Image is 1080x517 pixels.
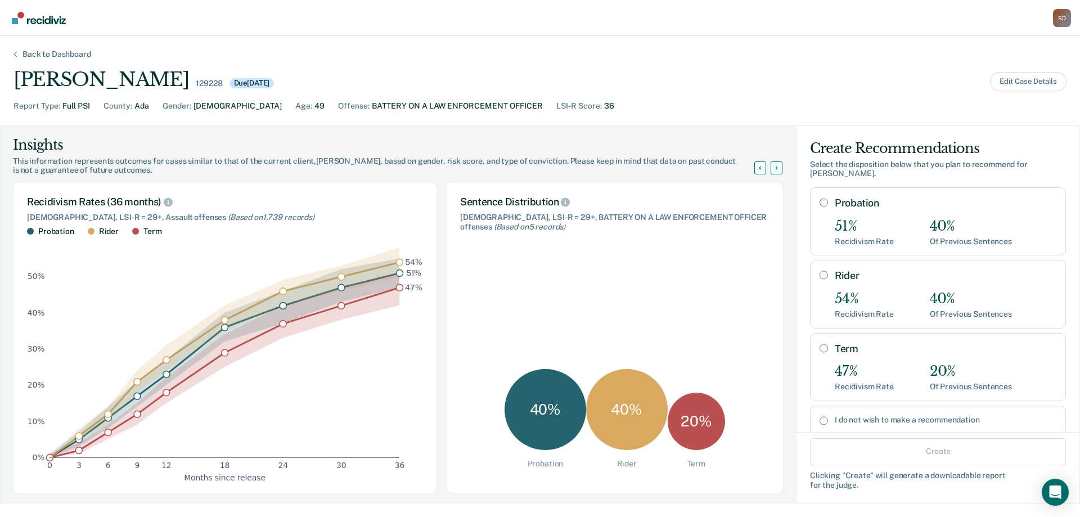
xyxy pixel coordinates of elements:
text: 0% [33,453,45,462]
div: S D [1053,9,1071,27]
div: 20% [930,363,1012,380]
div: Term [687,459,705,469]
div: 129228 [196,79,222,88]
div: 40% [930,218,1012,235]
div: 54% [835,291,894,307]
div: County : [103,100,132,112]
text: 10% [28,416,45,425]
div: Gender : [163,100,191,112]
label: I do not wish to make a recommendation [835,415,1056,425]
div: Sentence Distribution [460,196,769,208]
text: 54% [405,257,422,266]
div: 51% [835,218,894,235]
g: text [405,257,422,291]
div: 20 % [668,393,725,450]
text: 30 [336,461,346,470]
div: Report Type : [13,100,60,112]
div: Recidivism Rate [835,382,894,392]
div: This information represents outcomes for cases similar to that of the current client, [PERSON_NAM... [13,156,768,176]
text: 36 [395,461,405,470]
text: 24 [278,461,288,470]
span: (Based on 1,739 records ) [228,213,314,222]
text: Months since release [184,473,265,482]
div: Age : [295,100,312,112]
div: Ada [134,100,149,112]
text: 47% [405,282,422,291]
text: 3 [76,461,82,470]
div: LSI-R Score : [556,100,602,112]
div: Rider [617,459,637,469]
div: Offense : [338,100,370,112]
g: x-axis label [184,473,265,482]
text: 6 [106,461,111,470]
div: Due [DATE] [229,78,274,88]
div: [PERSON_NAME] [13,68,189,91]
text: 0 [47,461,52,470]
div: 36 [604,100,614,112]
text: 18 [220,461,230,470]
div: BATTERY ON A LAW ENFORCEMENT OFFICER [372,100,543,112]
text: 30% [28,344,45,353]
text: 51% [406,268,422,277]
div: Clicking " Create " will generate a downloadable report for the judge. [810,470,1066,489]
label: Term [835,343,1056,355]
div: [DEMOGRAPHIC_DATA] [193,100,282,112]
button: Create [810,438,1066,465]
div: 40 % [586,369,668,451]
text: 50% [28,272,45,281]
div: Term [143,227,161,236]
div: Probation [528,459,564,469]
div: Of Previous Sentences [930,237,1012,246]
div: Recidivism Rate [835,309,894,319]
g: x-axis tick label [47,461,404,470]
div: Select the disposition below that you plan to recommend for [PERSON_NAME] . [810,160,1066,179]
div: Back to Dashboard [9,50,105,59]
div: Create Recommendations [810,140,1066,158]
g: area [49,248,399,457]
div: 40 % [505,369,586,451]
div: [DEMOGRAPHIC_DATA], LSI-R = 29+, BATTERY ON A LAW ENFORCEMENT OFFICER offenses [460,213,769,232]
div: Probation [38,227,74,236]
div: Recidivism Rate [835,237,894,246]
text: 40% [28,308,45,317]
div: Of Previous Sentences [930,382,1012,392]
button: Edit Case Details [990,72,1066,91]
text: 20% [28,380,45,389]
div: 40% [930,291,1012,307]
div: Full PSI [62,100,90,112]
div: Open Intercom Messenger [1042,479,1069,506]
text: 12 [161,461,172,470]
button: Profile dropdown button [1053,9,1071,27]
div: 49 [314,100,325,112]
g: y-axis tick label [28,272,45,462]
div: Of Previous Sentences [930,309,1012,319]
label: Probation [835,197,1056,209]
text: 9 [135,461,140,470]
label: Rider [835,269,1056,282]
div: Insights [13,136,768,154]
span: (Based on 5 records ) [494,222,565,231]
div: Rider [99,227,119,236]
div: [DEMOGRAPHIC_DATA], LSI-R = 29+, Assault offenses [27,213,423,222]
div: Recidivism Rates (36 months) [27,196,423,208]
img: Recidiviz [12,12,66,24]
div: 47% [835,363,894,380]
